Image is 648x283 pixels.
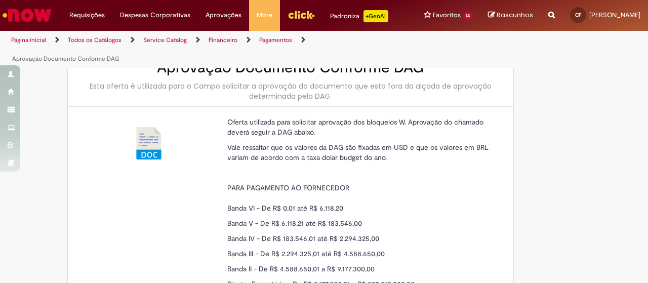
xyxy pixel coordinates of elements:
p: Oferta utilizada para solicitar aprovação dos bloqueios W. Aprovação do chamado deverá seguir a D... [227,117,496,137]
ul: Trilhas de página [8,31,424,68]
span: CF [575,12,581,18]
a: Aprovação Documento Conforme DAG [12,55,119,63]
div: Esta oferta é utilizada para o Campo solicitar a aprovação do documento que esta fora da alçada d... [78,81,503,101]
div: Padroniza [330,10,388,22]
p: Banda V - De R$ 6.118,21 até R$ 183.546,00 [227,218,496,228]
span: [PERSON_NAME] [589,11,640,19]
span: 14 [463,12,473,20]
span: Aprovações [206,10,241,20]
p: Banda II - De R$ 4.588.650,01 a R$ 9.177.300,00 [227,264,496,274]
span: Favoritos [433,10,461,20]
p: Banda IV - De R$ 183.546,01 até R$ 2.294.325,00 [227,233,496,244]
span: Despesas Corporativas [120,10,190,20]
img: click_logo_yellow_360x200.png [288,7,315,22]
p: +GenAi [363,10,388,22]
a: Service Catalog [143,36,187,44]
span: Rascunhos [497,10,533,20]
a: Rascunhos [488,11,533,20]
h2: Aprovação Documento Conforme DAG [78,59,503,76]
span: Requisições [69,10,105,20]
a: Financeiro [209,36,237,44]
p: PARA PAGAMENTO AO FORNECEDOR Banda VI - De R$ 0,01 até R$ 6.118,20 [227,183,496,213]
span: More [257,10,272,20]
p: Vale ressaltar que os valores da DAG são fixadas em USD e que os valores em BRL variam de acordo ... [227,142,496,163]
a: Página inicial [11,36,46,44]
a: Todos os Catálogos [68,36,121,44]
img: Aprovação Documento Conforme DAG [133,127,165,159]
p: Banda III - De R$ 2.294.325,01 até R$ 4.588.650,00 [227,249,496,259]
a: Pagamentos [259,36,292,44]
img: ServiceNow [1,5,53,25]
